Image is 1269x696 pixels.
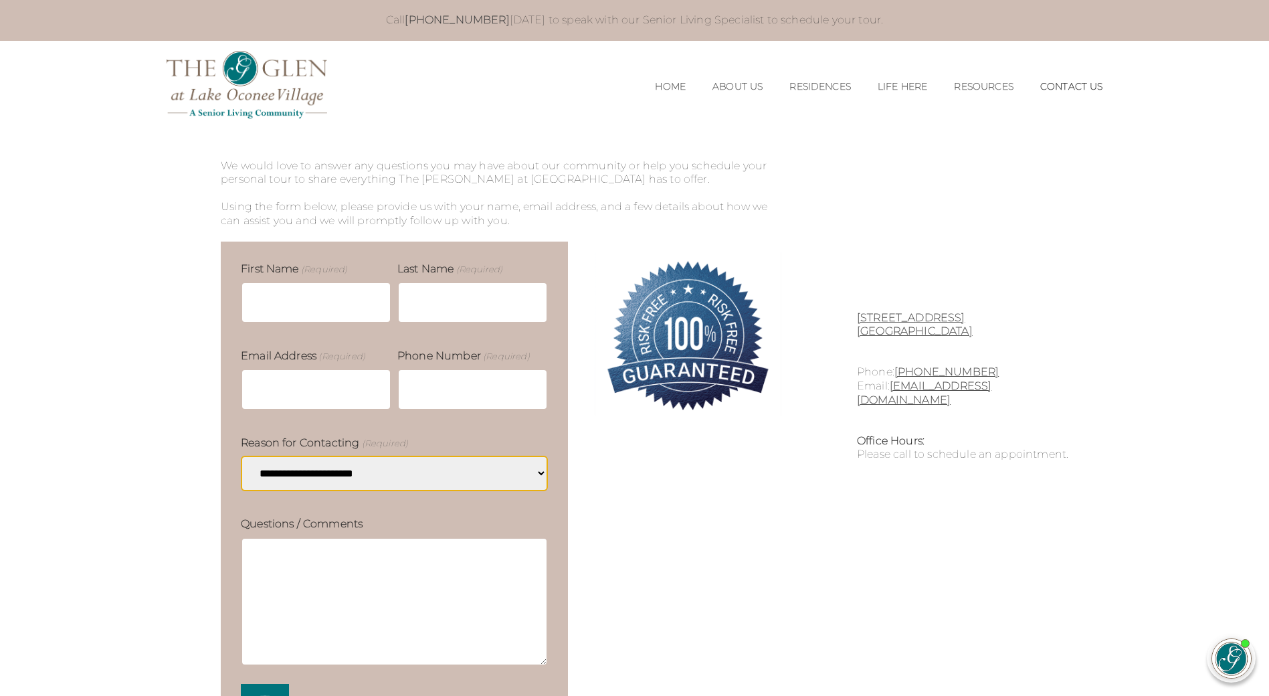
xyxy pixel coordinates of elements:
[241,517,363,531] label: Questions / Comments
[167,51,327,118] img: The Glen Lake Oconee Home
[405,13,509,26] a: [PHONE_NUMBER]
[954,81,1013,92] a: Resources
[318,350,365,362] span: (Required)
[1040,81,1103,92] a: Contact Us
[595,242,781,428] img: 100% Risk-Free. Guaranteed.
[482,350,530,362] span: (Required)
[878,81,927,92] a: Life Here
[712,81,763,92] a: About Us
[455,263,502,275] span: (Required)
[241,436,408,450] label: Reason for Contacting
[397,262,502,276] label: Last Name
[857,379,991,406] a: [EMAIL_ADDRESS][DOMAIN_NAME]
[894,365,999,378] a: [PHONE_NUMBER]
[789,81,851,92] a: Residences
[655,81,686,92] a: Home
[241,349,365,363] label: Email Address
[180,13,1090,27] p: Call [DATE] to speak with our Senior Living Specialist to schedule your tour.
[221,200,781,228] p: Using the form below, please provide us with your name, email address, and a few details about ho...
[1212,639,1251,678] img: avatar
[857,434,924,447] strong: Office Hours:
[397,349,530,363] label: Phone Number
[361,437,408,449] span: (Required)
[300,263,347,275] span: (Required)
[241,262,347,276] label: First Name
[221,159,781,201] p: We would love to answer any questions you may have about our community or help you schedule your ...
[857,434,1080,462] div: Please call to schedule an appointment.
[857,365,1080,407] p: Phone: Email:
[857,311,973,338] a: [STREET_ADDRESS][GEOGRAPHIC_DATA]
